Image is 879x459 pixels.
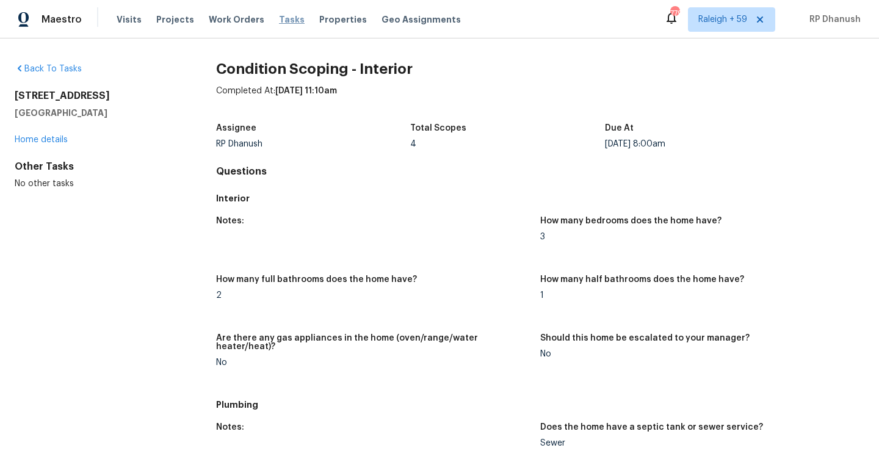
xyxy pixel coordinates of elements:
[156,13,194,26] span: Projects
[216,85,864,117] div: Completed At:
[540,334,750,342] h5: Should this home be escalated to your manager?
[410,140,605,148] div: 4
[15,161,177,173] div: Other Tasks
[279,15,305,24] span: Tasks
[15,90,177,102] h2: [STREET_ADDRESS]
[540,233,855,241] div: 3
[540,291,855,300] div: 1
[540,423,763,432] h5: Does the home have a septic tank or sewer service?
[275,87,337,95] span: [DATE] 11:10am
[540,439,855,447] div: Sewer
[216,192,864,204] h5: Interior
[216,399,864,411] h5: Plumbing
[216,165,864,178] h4: Questions
[805,13,861,26] span: RP Dhanush
[15,179,74,188] span: No other tasks
[216,124,256,132] h5: Assignee
[605,140,800,148] div: [DATE] 8:00am
[42,13,82,26] span: Maestro
[670,7,679,20] div: 779
[216,291,530,300] div: 2
[209,13,264,26] span: Work Orders
[216,334,530,351] h5: Are there any gas appliances in the home (oven/range/water heater/heat)?
[216,358,530,367] div: No
[216,140,411,148] div: RP Dhanush
[605,124,634,132] h5: Due At
[15,136,68,144] a: Home details
[117,13,142,26] span: Visits
[540,350,855,358] div: No
[540,275,744,284] h5: How many half bathrooms does the home have?
[216,275,417,284] h5: How many full bathrooms does the home have?
[540,217,722,225] h5: How many bedrooms does the home have?
[382,13,461,26] span: Geo Assignments
[410,124,466,132] h5: Total Scopes
[216,423,244,432] h5: Notes:
[698,13,747,26] span: Raleigh + 59
[15,65,82,73] a: Back To Tasks
[216,63,864,75] h2: Condition Scoping - Interior
[216,217,244,225] h5: Notes:
[15,107,177,119] h5: [GEOGRAPHIC_DATA]
[319,13,367,26] span: Properties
